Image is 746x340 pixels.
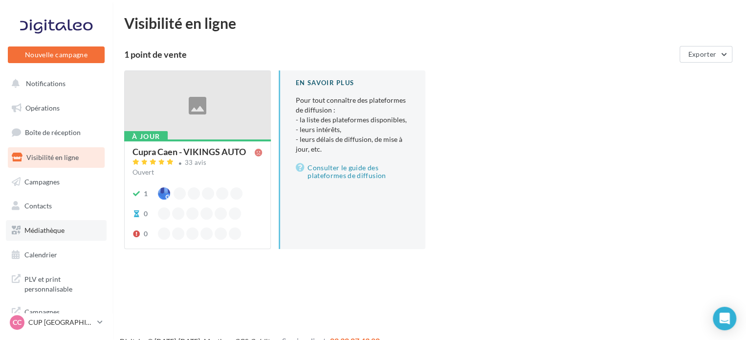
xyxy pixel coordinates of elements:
button: Exporter [680,46,732,63]
a: Opérations [6,98,107,118]
span: Campagnes [24,177,60,185]
span: CC [13,317,22,327]
span: Médiathèque [24,226,65,234]
button: Nouvelle campagne [8,46,105,63]
span: Contacts [24,202,52,210]
a: Campagnes [6,172,107,192]
li: - leurs délais de diffusion, de mise à jour, etc. [296,135,410,154]
div: 0 [144,209,148,219]
a: Médiathèque [6,220,107,241]
div: Open Intercom Messenger [713,307,736,330]
a: 33 avis [132,158,263,169]
span: PLV et print personnalisable [24,272,101,294]
span: Campagnes DataOnDemand [24,305,101,326]
li: - la liste des plateformes disponibles, [296,115,410,125]
span: Notifications [26,79,66,88]
li: - leurs intérêts, [296,125,410,135]
a: PLV et print personnalisable [6,269,107,297]
div: Visibilité en ligne [124,16,734,30]
a: Contacts [6,196,107,216]
button: Notifications [6,73,103,94]
span: Ouvert [132,168,154,176]
a: CC CUP [GEOGRAPHIC_DATA] [8,313,105,332]
div: 1 [144,189,148,199]
div: En savoir plus [296,78,410,88]
div: À jour [124,131,168,142]
div: 0 [144,229,148,239]
span: Opérations [25,104,60,112]
span: Boîte de réception [25,128,81,136]
div: 1 point de vente [124,50,676,59]
a: Calendrier [6,245,107,265]
span: Visibilité en ligne [26,153,79,161]
a: Campagnes DataOnDemand [6,301,107,330]
p: Pour tout connaître des plateformes de diffusion : [296,95,410,154]
div: Cupra Caen - VIKINGS AUTO [132,147,246,156]
span: Calendrier [24,250,57,259]
a: Visibilité en ligne [6,147,107,168]
a: Boîte de réception [6,122,107,143]
a: Consulter le guide des plateformes de diffusion [296,162,410,181]
div: 33 avis [185,159,206,166]
p: CUP [GEOGRAPHIC_DATA] [28,317,93,327]
span: Exporter [688,50,716,58]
